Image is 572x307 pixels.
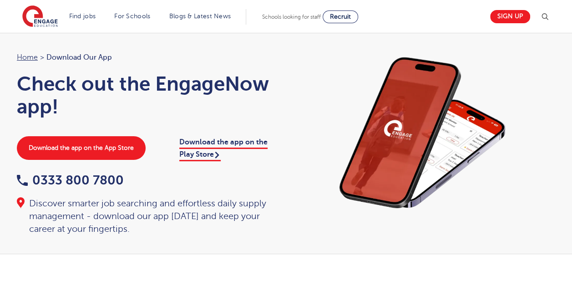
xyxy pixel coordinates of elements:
a: For Schools [114,13,150,20]
span: Schools looking for staff [262,14,321,20]
img: Engage Education [22,5,58,28]
div: Discover smarter job searching and effortless daily supply management - download our app [DATE] a... [17,197,277,235]
span: Recruit [330,13,351,20]
a: Download the app on the Play Store [179,138,268,161]
a: Blogs & Latest News [169,13,231,20]
a: Download the app on the App Store [17,136,146,160]
a: Sign up [490,10,530,23]
a: Recruit [323,10,358,23]
a: Home [17,53,38,61]
h1: Check out the EngageNow app! [17,72,277,118]
span: > [40,53,44,61]
a: 0333 800 7800 [17,173,124,187]
nav: breadcrumb [17,51,277,63]
a: Find jobs [69,13,96,20]
span: Download our app [46,51,112,63]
